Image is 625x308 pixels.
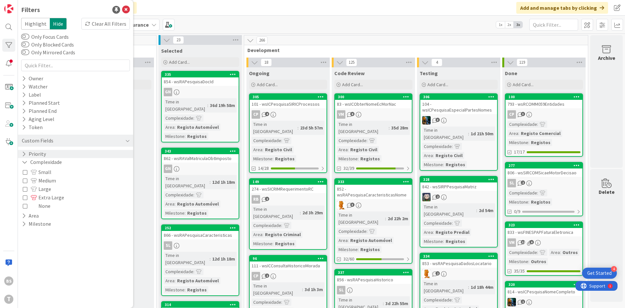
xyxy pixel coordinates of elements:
div: 149 [253,180,326,184]
span: 0/9 [514,208,520,215]
span: 4 [265,112,269,116]
div: Milestone [507,258,528,265]
div: Area [337,146,348,153]
div: 343862 - wsRAValMatriculaObtImposto [162,148,239,163]
div: Area [252,146,262,153]
span: 17/17 [514,149,525,155]
div: 12d 1h 18m [211,179,237,186]
div: Registos [186,209,208,217]
div: Milestone [164,286,185,293]
div: Area [549,249,560,256]
div: 842 - wsSIRPPesquisaMatriz [420,182,497,191]
div: 314 [162,302,239,308]
div: 337 [338,270,412,275]
span: : [210,255,211,262]
div: Registos [186,286,208,293]
div: 323833 - wsFINESPAPFaturaEletronica [506,222,582,236]
span: : [367,137,368,144]
div: Time in [GEOGRAPHIC_DATA] [164,252,210,266]
button: Only Mirrored Cards [21,49,29,56]
span: : [300,209,301,216]
div: Registos [529,139,552,146]
span: : [367,228,368,235]
div: Time in [GEOGRAPHIC_DATA] [164,98,207,113]
div: 1 [34,3,35,8]
span: : [528,198,529,206]
div: 333852 - wsRAPesquisaCaracteristicasNome [335,179,412,199]
span: : [518,130,519,137]
span: : [528,258,529,265]
div: Time in [GEOGRAPHIC_DATA] [252,206,300,220]
div: CP [252,272,260,280]
div: LS [420,193,497,201]
div: Time in [GEOGRAPHIC_DATA] [337,121,389,135]
div: 862 - wsRAValMatriculaObtImposto [162,154,239,163]
div: Time in [GEOGRAPHIC_DATA] [422,127,468,141]
span: : [468,130,469,137]
span: : [452,296,453,303]
label: Only Mirrored Cards [21,48,75,56]
div: 320814 - wsICPesquisaNomeCompleto [506,282,582,296]
div: 100 [506,94,582,100]
button: Large [23,185,51,193]
div: Registo Automóvel [175,200,220,208]
div: Milestone [252,240,272,247]
span: Support [14,1,30,9]
span: 32/39 [343,165,354,172]
div: Registos [273,155,296,162]
div: Milestone [337,246,358,253]
div: Complexidade [164,114,193,122]
span: : [433,152,434,159]
div: 320 [508,282,582,287]
div: 2d 54m [477,207,495,214]
span: Add Card... [513,82,534,87]
button: Milestone [21,220,52,228]
div: Milestone [422,238,443,245]
div: Complexidade [507,121,537,128]
div: Milestone [507,198,528,206]
div: Area [252,231,262,238]
div: Registos [444,238,467,245]
button: Small [23,168,51,176]
div: 100793 - wsRCOMM059Entidades [506,94,582,108]
div: 852 - wsRAPesquisaCaracteristicasNome [335,185,412,199]
label: Only Focus Cards [21,33,69,41]
div: 305101 - wsICPesquisaSIRICProcessos [250,94,326,108]
span: : [174,277,175,284]
div: RB [252,195,260,204]
div: Complexidade [252,299,281,306]
img: Visit kanbanzone.com [4,4,13,13]
span: Small [31,168,51,176]
div: 2d 22h 2m [386,215,410,222]
div: GN [162,88,239,96]
div: 335 [165,72,239,77]
div: Complexidade [422,143,452,150]
div: 328842 - wsSIRPPesquisaMatriz [420,177,497,191]
span: 2 [436,271,440,275]
div: 252866 - wsRAPesquisaCaracteristicas [162,225,239,239]
span: : [537,121,538,128]
span: : [433,229,434,236]
a: 149274 - wsSICRIMRequerimentoRCRBTime in [GEOGRAPHIC_DATA]:2d 3h 29mComplexidade:Area:Registo Cri... [249,178,327,250]
button: Area [21,212,39,220]
input: Quick Filter... [529,19,578,31]
div: 334853 - wsRAPesquisaDadosLocatario [420,253,497,268]
button: Complexidade [21,158,62,166]
img: LS [422,193,431,201]
div: Registos [186,133,208,140]
div: Registo Criminal [263,231,302,238]
div: Area [164,124,174,131]
span: : [537,249,538,256]
span: 14/28 [258,165,269,172]
div: VM [337,110,345,119]
div: Registos [359,246,382,253]
div: 100 [508,95,582,99]
span: : [207,102,208,109]
div: Milestone [164,209,185,217]
div: 335 [162,72,239,77]
div: Time in [GEOGRAPHIC_DATA] [252,282,302,297]
img: JC [422,116,431,125]
img: RL [337,201,345,209]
